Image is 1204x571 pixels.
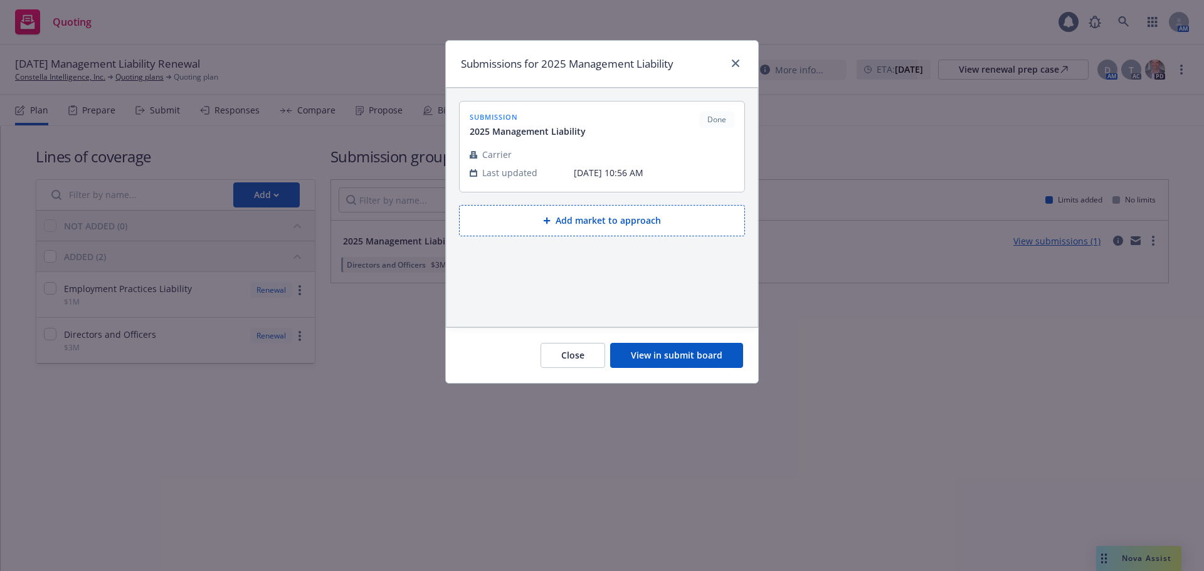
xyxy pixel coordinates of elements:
span: [DATE] 10:56 AM [574,166,734,179]
span: Carrier [482,148,512,161]
h1: Submissions for 2025 Management Liability [461,56,673,72]
span: Done [704,114,729,125]
span: 2025 Management Liability [470,125,586,138]
button: View in submit board [610,343,743,368]
span: submission [470,112,586,122]
button: Close [541,343,605,368]
span: Last updated [482,166,537,179]
a: close [728,56,743,71]
button: Add market to approach [459,205,745,236]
